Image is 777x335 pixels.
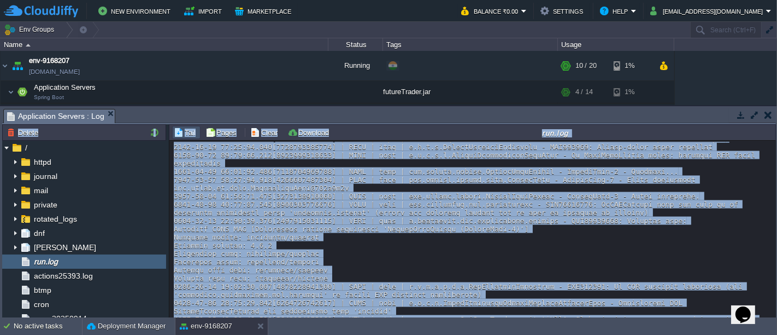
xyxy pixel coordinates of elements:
[7,128,42,137] button: Delete
[7,109,104,123] span: Application Servers : Log
[184,4,225,18] button: Import
[32,285,53,295] a: btmp
[174,128,199,137] button: Tail
[26,44,31,47] img: AMDAwAAAACH5BAEAAAAALAAAAAABAAEAAAICRAEAOw==
[32,171,59,181] a: journal
[384,38,557,51] div: Tags
[32,157,53,167] a: httpd
[23,143,29,153] a: /
[87,321,166,332] button: Deployment Manager
[575,103,590,120] div: 4 / 14
[558,38,674,51] div: Usage
[4,22,58,37] button: Env Groups
[575,81,593,103] div: 4 / 14
[8,81,14,103] img: AMDAwAAAACH5BAEAAAAALAAAAAABAAEAAAICRAEAOw==
[337,128,774,137] div: run.log
[32,271,95,281] a: actions25393.log
[32,228,46,238] a: dnf
[180,321,232,332] button: env-9168207
[32,242,98,252] a: [PERSON_NAME]
[30,103,45,120] img: AMDAwAAAACH5BAEAAAAALAAAAAABAAEAAAICRAEAOw==
[614,81,649,103] div: 1%
[10,51,25,80] img: AMDAwAAAACH5BAEAAAAALAAAAAABAAEAAAICRAEAOw==
[15,81,30,103] img: AMDAwAAAACH5BAEAAAAALAAAAAABAAEAAAICRAEAOw==
[205,128,240,137] button: Pages
[1,51,9,80] img: AMDAwAAAACH5BAEAAAAALAAAAAABAAEAAAICRAEAOw==
[287,128,332,137] button: Download
[29,66,80,77] a: [DOMAIN_NAME]
[328,51,383,80] div: Running
[23,103,30,120] img: AMDAwAAAACH5BAEAAAAALAAAAAABAAEAAAICRAEAOw==
[250,128,281,137] button: Clear
[614,103,649,120] div: 1%
[614,51,649,80] div: 1%
[600,4,631,18] button: Help
[32,214,79,224] a: rotated_logs
[33,83,97,91] a: Application ServersSpring Boot
[650,4,766,18] button: [EMAIL_ADDRESS][DOMAIN_NAME]
[33,83,97,92] span: Application Servers
[14,317,82,335] div: No active tasks
[32,257,60,267] a: run.log
[32,314,89,324] a: cron-20250914
[34,94,64,101] span: Spring Boot
[98,4,174,18] button: New Environment
[235,4,295,18] button: Marketplace
[32,186,50,195] a: mail
[329,38,382,51] div: Status
[4,4,78,18] img: CloudJiffy
[731,291,766,324] iframe: chat widget
[383,81,558,103] div: futureTrader.jar
[32,299,51,309] a: cron
[32,200,59,210] a: private
[29,55,69,66] a: env-9168207
[461,4,521,18] button: Balance ₹0.00
[575,51,597,80] div: 10 / 20
[1,38,328,51] div: Name
[540,4,586,18] button: Settings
